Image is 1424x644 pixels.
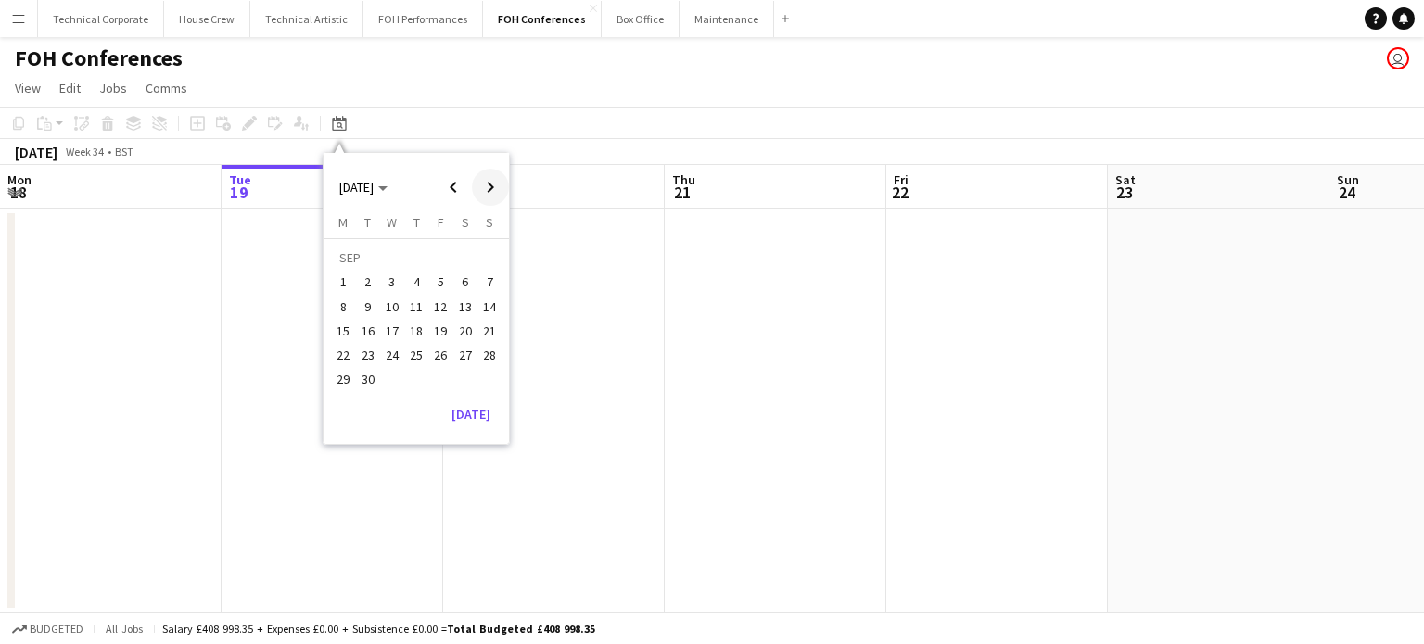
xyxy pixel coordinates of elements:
[430,344,452,366] span: 26
[602,1,680,37] button: Box Office
[357,344,379,366] span: 23
[454,344,477,366] span: 27
[435,169,472,206] button: Previous month
[357,296,379,318] span: 9
[331,319,355,343] button: 15-09-2025
[59,80,81,96] span: Edit
[454,320,477,342] span: 20
[672,171,695,188] span: Thu
[355,319,379,343] button: 16-09-2025
[404,270,428,294] button: 04-09-2025
[430,271,452,294] span: 5
[15,80,41,96] span: View
[1112,182,1136,203] span: 23
[428,295,452,319] button: 12-09-2025
[669,182,695,203] span: 21
[355,367,379,391] button: 30-09-2025
[229,171,251,188] span: Tue
[428,343,452,367] button: 26-09-2025
[364,214,371,231] span: T
[381,296,403,318] span: 10
[1337,171,1359,188] span: Sun
[891,182,909,203] span: 22
[680,1,774,37] button: Maintenance
[477,270,502,294] button: 07-09-2025
[338,214,348,231] span: M
[363,1,483,37] button: FOH Performances
[438,214,444,231] span: F
[404,343,428,367] button: 25-09-2025
[428,319,452,343] button: 19-09-2025
[146,80,187,96] span: Comms
[454,296,477,318] span: 13
[52,76,88,100] a: Edit
[15,44,183,72] h1: FOH Conferences
[9,619,86,639] button: Budgeted
[453,270,477,294] button: 06-09-2025
[99,80,127,96] span: Jobs
[331,343,355,367] button: 22-09-2025
[333,344,355,366] span: 22
[61,145,108,158] span: Week 34
[478,296,501,318] span: 14
[162,622,595,636] div: Salary £408 998.35 + Expenses £0.00 + Subsistence £0.00 =
[1334,182,1359,203] span: 24
[478,344,501,366] span: 28
[453,319,477,343] button: 20-09-2025
[404,295,428,319] button: 11-09-2025
[38,1,164,37] button: Technical Corporate
[164,1,250,37] button: House Crew
[477,295,502,319] button: 14-09-2025
[357,369,379,391] span: 30
[30,623,83,636] span: Budgeted
[331,367,355,391] button: 29-09-2025
[472,169,509,206] button: Next month
[333,369,355,391] span: 29
[405,320,427,342] span: 18
[444,399,498,429] button: [DATE]
[380,319,404,343] button: 17-09-2025
[1387,47,1409,69] app-user-avatar: Liveforce Admin
[453,295,477,319] button: 13-09-2025
[15,143,57,161] div: [DATE]
[115,145,133,158] div: BST
[331,246,502,270] td: SEP
[381,271,403,294] span: 3
[333,271,355,294] span: 1
[483,1,602,37] button: FOH Conferences
[7,171,32,188] span: Mon
[331,295,355,319] button: 08-09-2025
[5,182,32,203] span: 18
[381,344,403,366] span: 24
[355,295,379,319] button: 09-09-2025
[380,295,404,319] button: 10-09-2025
[92,76,134,100] a: Jobs
[477,343,502,367] button: 28-09-2025
[478,271,501,294] span: 7
[381,320,403,342] span: 17
[226,182,251,203] span: 19
[405,271,427,294] span: 4
[454,271,477,294] span: 6
[380,270,404,294] button: 03-09-2025
[894,171,909,188] span: Fri
[333,320,355,342] span: 15
[331,270,355,294] button: 01-09-2025
[380,343,404,367] button: 24-09-2025
[332,170,395,204] button: Choose month and year
[477,319,502,343] button: 21-09-2025
[462,214,469,231] span: S
[355,270,379,294] button: 02-09-2025
[138,76,195,100] a: Comms
[405,344,427,366] span: 25
[405,296,427,318] span: 11
[357,271,379,294] span: 2
[404,319,428,343] button: 18-09-2025
[413,214,420,231] span: T
[430,296,452,318] span: 12
[478,320,501,342] span: 21
[1115,171,1136,188] span: Sat
[387,214,397,231] span: W
[428,270,452,294] button: 05-09-2025
[7,76,48,100] a: View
